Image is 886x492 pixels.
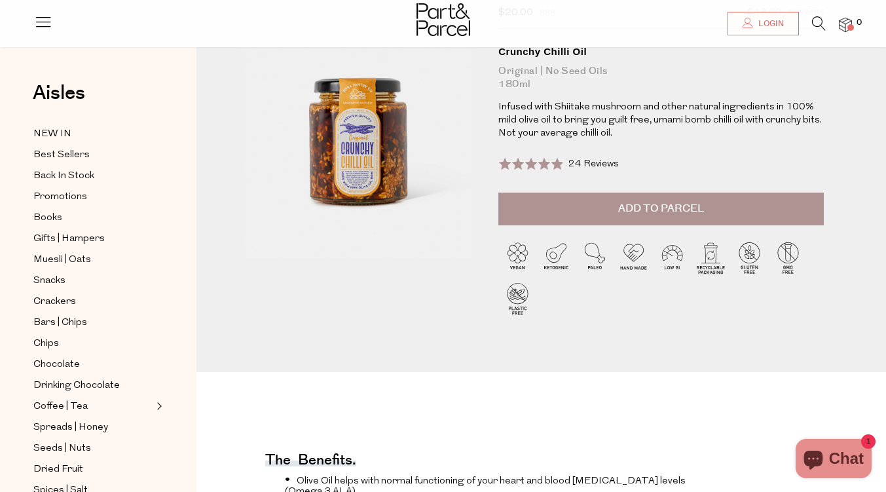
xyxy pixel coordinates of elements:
a: Crackers [33,293,153,310]
span: Spreads | Honey [33,420,108,436]
span: NEW IN [33,126,71,142]
span: 24 Reviews [568,159,619,169]
button: Add to Parcel [498,193,824,225]
img: P_P-ICONS-Live_Bec_V11_Plastic_Free.svg [498,279,537,318]
span: Drinking Chocolate [33,378,120,394]
a: Back In Stock [33,168,153,184]
span: Crackers [33,294,76,310]
a: Seeds | Nuts [33,440,153,457]
a: Best Sellers [33,147,153,163]
img: Part&Parcel [416,3,470,36]
inbox-online-store-chat: Shopify online store chat [792,439,876,482]
img: P_P-ICONS-Live_Bec_V11_GMO_Free.svg [769,238,807,277]
button: Expand/Collapse Coffee | Tea [153,398,162,414]
img: P_P-ICONS-Live_Bec_V11_Gluten_Free.svg [730,238,769,277]
a: NEW IN [33,126,153,142]
span: Promotions [33,189,87,205]
img: P_P-ICONS-Live_Bec_V11_Ketogenic.svg [537,238,576,277]
span: Coffee | Tea [33,399,88,415]
span: Aisles [33,79,85,107]
span: Login [755,18,784,29]
a: Books [33,210,153,226]
div: Crunchy Chilli Oil [498,45,824,58]
a: Coffee | Tea [33,398,153,415]
a: Login [728,12,799,35]
span: Gifts | Hampers [33,231,105,247]
span: Bars | Chips [33,315,87,331]
span: Snacks [33,273,65,289]
a: Gifts | Hampers [33,231,153,247]
a: 0 [839,18,852,31]
a: Muesli | Oats [33,252,153,268]
img: P_P-ICONS-Live_Bec_V11_Recyclable_Packaging.svg [692,238,730,277]
img: P_P-ICONS-Live_Bec_V11_Vegan.svg [498,238,537,277]
div: Original | No Seed Oils 180ml [498,65,824,91]
a: Promotions [33,189,153,205]
span: Dried Fruit [33,462,83,478]
h4: The benefits. [265,457,356,466]
span: 0 [853,17,865,29]
img: P_P-ICONS-Live_Bec_V11_Paleo.svg [576,238,614,277]
img: P_P-ICONS-Live_Bec_V11_Low_Gi.svg [653,238,692,277]
a: Aisles [33,83,85,116]
span: Add to Parcel [618,201,704,216]
span: Best Sellers [33,147,90,163]
img: P_P-ICONS-Live_Bec_V11_Handmade.svg [614,238,653,277]
span: Chips [33,336,59,352]
a: Chocolate [33,356,153,373]
a: Drinking Chocolate [33,377,153,394]
span: Seeds | Nuts [33,441,91,457]
span: Chocolate [33,357,80,373]
a: Dried Fruit [33,461,153,478]
span: Back In Stock [33,168,94,184]
a: Chips [33,335,153,352]
span: Books [33,210,62,226]
span: Muesli | Oats [33,252,91,268]
a: Bars | Chips [33,314,153,331]
p: Infused with Shiitake mushroom and other natural ingredients in 100% mild olive oil to bring you ... [498,101,824,140]
a: Snacks [33,273,153,289]
a: Spreads | Honey [33,419,153,436]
